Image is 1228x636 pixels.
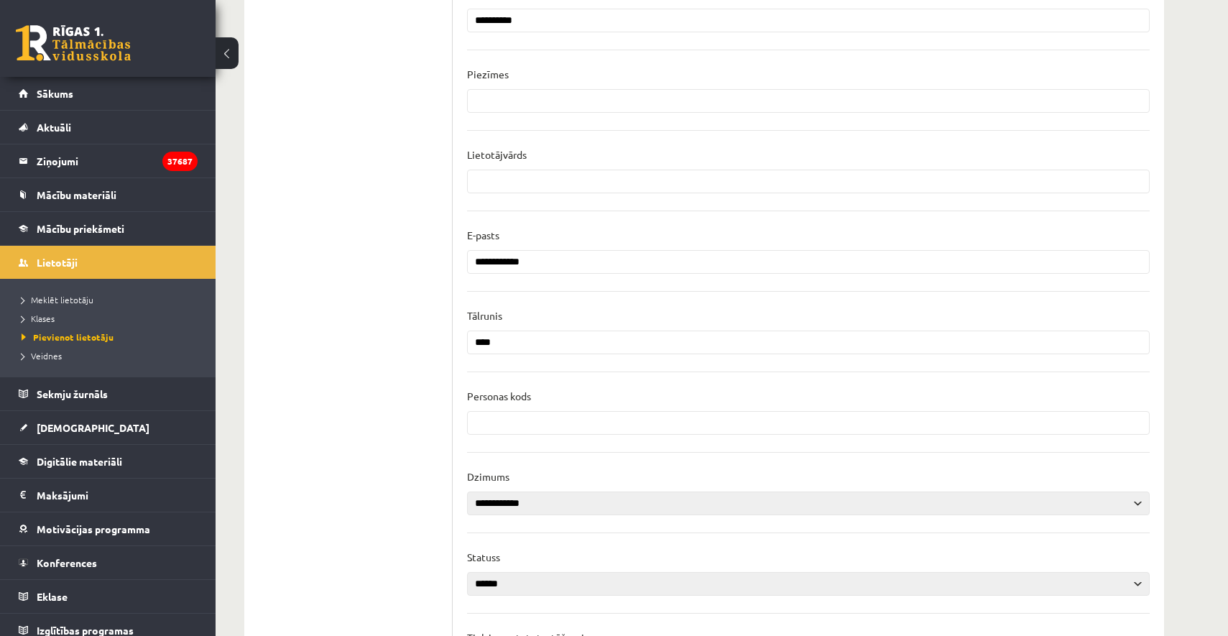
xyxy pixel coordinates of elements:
p: Dzimums [467,470,509,483]
span: Meklēt lietotāju [22,294,93,305]
span: Veidnes [22,350,62,361]
a: Konferences [19,546,198,579]
a: Sākums [19,77,198,110]
span: Motivācijas programma [37,522,150,535]
a: Pievienot lietotāju [22,331,201,344]
span: Konferences [37,556,97,569]
a: Lietotāji [19,246,198,279]
span: Mācību materiāli [37,188,116,201]
span: Sākums [37,87,73,100]
span: [DEMOGRAPHIC_DATA] [37,421,149,434]
p: Personas kods [467,390,531,402]
a: Veidnes [22,349,201,362]
p: Piezīmes [467,68,509,80]
a: [DEMOGRAPHIC_DATA] [19,411,198,444]
legend: Ziņojumi [37,144,198,178]
a: Rīgas 1. Tālmācības vidusskola [16,25,131,61]
span: Lietotāji [37,256,78,269]
p: Lietotājvārds [467,148,527,161]
a: Mācību priekšmeti [19,212,198,245]
span: Eklase [37,590,68,603]
a: Sekmju žurnāls [19,377,198,410]
span: Sekmju žurnāls [37,387,108,400]
a: Meklēt lietotāju [22,293,201,306]
i: 37687 [162,152,198,171]
span: Klases [22,313,55,324]
a: Motivācijas programma [19,512,198,545]
span: Pievienot lietotāju [22,331,114,343]
a: Digitālie materiāli [19,445,198,478]
a: Aktuāli [19,111,198,144]
a: Mācību materiāli [19,178,198,211]
span: Aktuāli [37,121,71,134]
p: E-pasts [467,229,499,241]
a: Klases [22,312,201,325]
span: Mācību priekšmeti [37,222,124,235]
p: Statuss [467,550,500,563]
a: Maksājumi [19,479,198,512]
a: Eklase [19,580,198,613]
legend: Maksājumi [37,479,198,512]
p: Tālrunis [467,309,502,322]
span: Digitālie materiāli [37,455,122,468]
a: Ziņojumi37687 [19,144,198,178]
